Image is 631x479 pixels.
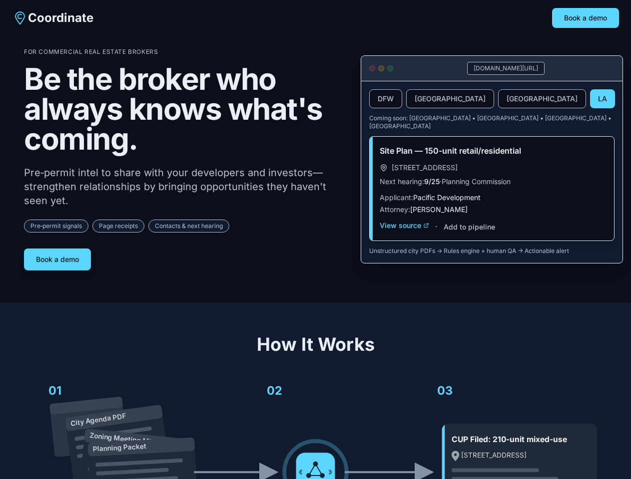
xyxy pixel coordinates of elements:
[28,10,93,26] span: Coordinate
[435,221,438,233] span: ·
[392,163,458,173] span: [STREET_ADDRESS]
[148,220,229,233] span: Contacts & next hearing
[24,248,91,270] button: Book a demo
[444,222,495,232] button: Add to pipeline
[380,177,604,187] p: Next hearing: · Planning Commission
[406,89,494,108] button: [GEOGRAPHIC_DATA]
[24,166,345,208] p: Pre‑permit intel to share with your developers and investors—strengthen relationships by bringing...
[437,383,453,398] text: 03
[92,442,146,453] text: Planning Packet
[552,8,619,28] button: Book a demo
[380,205,604,215] p: Attorney:
[467,62,545,75] div: [DOMAIN_NAME][URL]
[12,10,93,26] a: Coordinate
[380,193,604,203] p: Applicant:
[70,412,126,427] text: City Agenda PDF
[24,334,607,354] h2: How It Works
[380,145,604,157] h3: Site Plan — 150-unit retail/residential
[413,193,481,202] span: Pacific Development
[424,177,440,186] span: 9/25
[12,10,28,26] img: Coordinate
[380,221,429,231] button: View source
[498,89,586,108] button: [GEOGRAPHIC_DATA]
[369,114,615,130] p: Coming soon: [GEOGRAPHIC_DATA] • [GEOGRAPHIC_DATA] • [GEOGRAPHIC_DATA] • [GEOGRAPHIC_DATA]
[267,383,282,398] text: 02
[369,89,402,108] button: DFW
[48,383,61,398] text: 01
[410,205,468,214] span: [PERSON_NAME]
[24,64,345,154] h1: Be the broker who always knows what's coming.
[369,247,615,255] p: Unstructured city PDFs → Rules engine + human QA → Actionable alert
[461,451,527,459] text: [STREET_ADDRESS]
[89,431,169,448] text: Zoning Meeting Minutes
[24,220,88,233] span: Pre‑permit signals
[24,48,345,56] p: For Commercial Real Estate Brokers
[452,435,567,444] text: CUP Filed: 210-unit mixed-use
[92,220,144,233] span: Page receipts
[590,89,615,108] button: LA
